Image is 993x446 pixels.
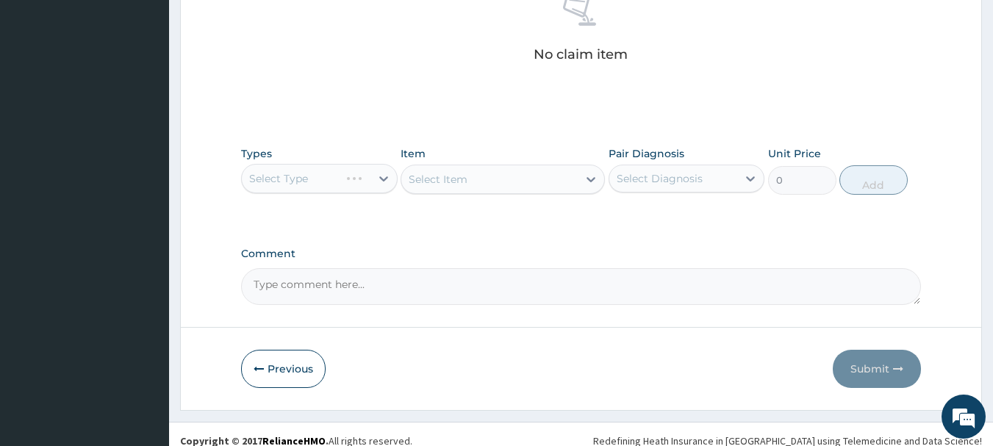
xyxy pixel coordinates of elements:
[768,146,821,161] label: Unit Price
[839,165,908,195] button: Add
[85,131,203,279] span: We're online!
[833,350,921,388] button: Submit
[241,148,272,160] label: Types
[27,73,60,110] img: d_794563401_company_1708531726252_794563401
[617,171,703,186] div: Select Diagnosis
[609,146,684,161] label: Pair Diagnosis
[241,7,276,43] div: Minimize live chat window
[76,82,247,101] div: Chat with us now
[534,47,628,62] p: No claim item
[7,293,280,345] textarea: Type your message and hit 'Enter'
[241,350,326,388] button: Previous
[241,248,922,260] label: Comment
[401,146,426,161] label: Item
